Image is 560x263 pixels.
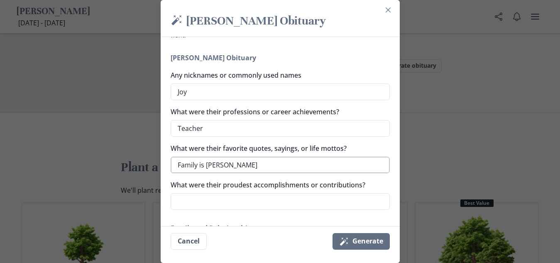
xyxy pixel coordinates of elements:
[171,120,390,137] textarea: Teacher
[171,157,390,173] textarea: Family is [PERSON_NAME]
[171,223,390,233] h2: Family and Relationships
[171,143,385,153] label: What were their favorite quotes, sayings, or life mottos?
[381,3,395,17] button: Close
[171,84,390,100] textarea: Joy
[171,70,385,80] label: Any nicknames or commonly used names
[171,53,390,63] h2: [PERSON_NAME] Obituary
[171,180,385,190] label: What were their proudest accomplishments or contributions?
[171,107,385,117] label: What were their professions or career achievements?
[171,233,207,250] button: Cancel
[171,13,390,30] h2: [PERSON_NAME] Obituary
[333,233,390,250] button: Generate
